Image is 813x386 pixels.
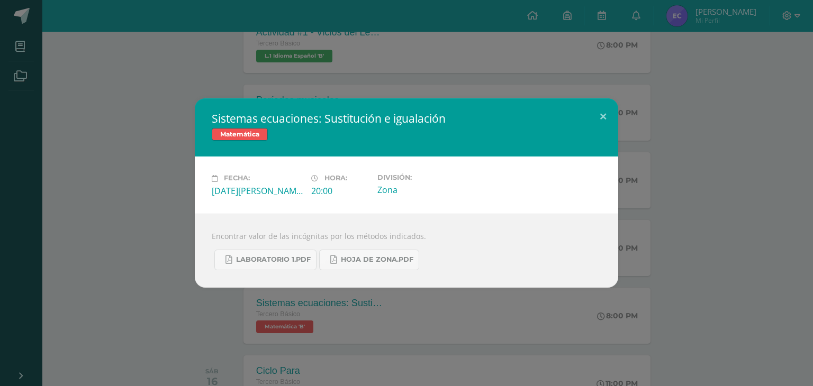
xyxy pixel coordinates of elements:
[341,255,413,264] span: Hoja de zona.pdf
[377,173,468,181] label: División:
[212,111,601,126] h2: Sistemas ecuaciones: Sustitución e igualación
[212,185,303,197] div: [DATE][PERSON_NAME]
[195,214,618,288] div: Encontrar valor de las incógnitas por los métodos indicados.
[214,250,317,270] a: Laboratorio 1.pdf
[212,128,268,141] span: Matemática
[319,250,419,270] a: Hoja de zona.pdf
[311,185,369,197] div: 20:00
[377,184,468,196] div: Zona
[324,174,347,182] span: Hora:
[224,174,250,182] span: Fecha:
[236,255,311,264] span: Laboratorio 1.pdf
[588,98,618,134] button: Close (Esc)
